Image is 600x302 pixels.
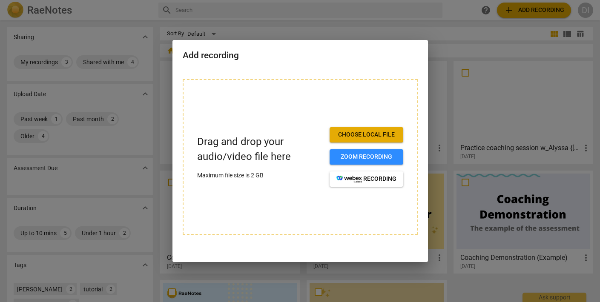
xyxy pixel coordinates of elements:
h2: Add recording [183,50,418,61]
span: Zoom recording [336,153,396,161]
button: Choose local file [330,127,403,142]
span: Choose local file [336,131,396,139]
button: recording [330,171,403,187]
p: Maximum file size is 2 GB [197,171,323,180]
span: recording [336,175,396,183]
button: Zoom recording [330,149,403,165]
p: Drag and drop your audio/video file here [197,134,323,164]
